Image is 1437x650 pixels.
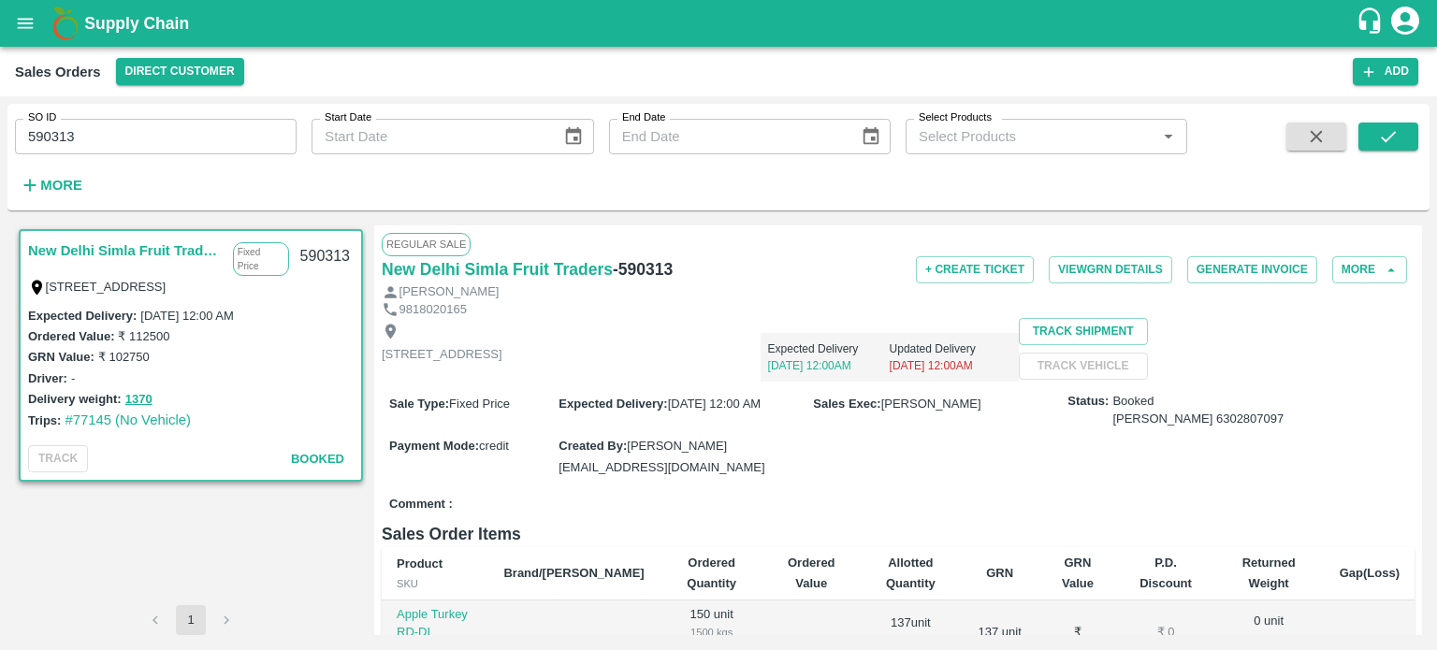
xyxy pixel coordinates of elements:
[768,357,890,374] p: [DATE] 12:00AM
[84,14,189,33] b: Supply Chain
[1062,556,1094,590] b: GRN Value
[382,233,471,255] span: Regular Sale
[71,371,75,385] label: -
[28,371,67,385] label: Driver:
[84,10,1356,36] a: Supply Chain
[788,556,835,590] b: Ordered Value
[389,397,449,411] label: Sale Type :
[15,60,101,84] div: Sales Orders
[1353,58,1418,85] button: Add
[233,242,289,276] p: Fixed Price
[1112,411,1284,428] div: [PERSON_NAME] 6302807097
[291,452,344,466] span: Booked
[397,556,443,571] b: Product
[140,309,233,323] label: [DATE] 12:00 AM
[890,357,1011,374] p: [DATE] 12:00AM
[916,256,1034,283] button: + Create Ticket
[176,605,206,635] button: page 1
[65,412,191,427] a: #77145 (No Vehicle)
[312,119,548,154] input: Start Date
[1332,256,1407,283] button: More
[1133,624,1197,642] div: ₹ 0
[47,5,84,42] img: logo
[289,235,361,279] div: 590313
[853,119,889,154] button: Choose date
[986,566,1013,580] b: GRN
[1388,4,1422,43] div: account of current user
[28,309,137,323] label: Expected Delivery :
[449,397,510,411] span: Fixed Price
[919,110,992,125] label: Select Products
[503,566,644,580] b: Brand/[PERSON_NAME]
[559,439,627,453] label: Created By :
[399,283,500,301] p: [PERSON_NAME]
[886,556,936,590] b: Allotted Quantity
[399,301,467,319] p: 9818020165
[397,606,473,641] p: Apple Turkey RD-DI
[1356,7,1388,40] div: customer-support
[382,346,502,364] p: [STREET_ADDRESS]
[1139,556,1192,590] b: P.D. Discount
[4,2,47,45] button: open drawer
[389,496,453,513] label: Comment :
[382,256,613,282] a: New Delhi Simla Fruit Traders
[911,124,1151,149] input: Select Products
[556,119,591,154] button: Choose date
[479,439,509,453] span: credit
[1156,124,1181,149] button: Open
[397,575,473,592] div: SKU
[881,397,981,411] span: [PERSON_NAME]
[1187,256,1317,283] button: Generate Invoice
[687,556,736,590] b: Ordered Quantity
[98,350,150,364] label: ₹ 102750
[768,340,890,357] p: Expected Delivery
[613,256,673,282] h6: - 590313
[28,413,61,427] label: Trips:
[15,119,297,154] input: Enter SO ID
[609,119,846,154] input: End Date
[389,439,479,453] label: Payment Mode :
[118,329,169,343] label: ₹ 112500
[138,605,244,635] nav: pagination navigation
[668,397,761,411] span: [DATE] 12:00 AM
[813,397,880,411] label: Sales Exec :
[28,110,56,125] label: SO ID
[559,439,764,473] span: [PERSON_NAME][EMAIL_ADDRESS][DOMAIN_NAME]
[382,521,1415,547] h6: Sales Order Items
[622,110,665,125] label: End Date
[1242,556,1296,590] b: Returned Weight
[1112,393,1284,427] span: Booked
[1340,566,1400,580] b: Gap(Loss)
[890,340,1011,357] p: Updated Delivery
[325,110,371,125] label: Start Date
[125,389,152,411] button: 1370
[116,58,244,85] button: Select DC
[15,169,87,201] button: More
[40,178,82,193] strong: More
[46,280,167,294] label: [STREET_ADDRESS]
[1228,630,1310,647] div: 0 Kg
[28,350,94,364] label: GRN Value:
[28,329,114,343] label: Ordered Value:
[1019,318,1148,345] button: Track Shipment
[1049,256,1172,283] button: ViewGRN Details
[28,238,224,263] a: New Delhi Simla Fruit Traders
[1067,393,1109,411] label: Status:
[559,397,667,411] label: Expected Delivery :
[28,392,122,406] label: Delivery weight:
